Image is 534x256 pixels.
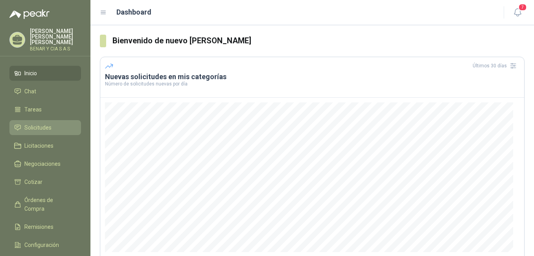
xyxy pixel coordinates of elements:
span: Configuración [24,241,59,249]
a: Tareas [9,102,81,117]
a: Órdenes de Compra [9,193,81,216]
span: Negociaciones [24,160,61,168]
h1: Dashboard [116,7,151,18]
p: [PERSON_NAME] [PERSON_NAME] [PERSON_NAME] [30,28,81,45]
a: Negociaciones [9,156,81,171]
a: Licitaciones [9,138,81,153]
span: Cotizar [24,178,42,186]
a: Solicitudes [9,120,81,135]
span: Chat [24,87,36,96]
span: Inicio [24,69,37,78]
h3: Bienvenido de nuevo [PERSON_NAME] [112,35,525,47]
span: Solicitudes [24,123,52,132]
a: Inicio [9,66,81,81]
div: Últimos 30 días [473,59,519,72]
span: Remisiones [24,223,53,231]
span: Licitaciones [24,141,53,150]
h3: Nuevas solicitudes en mis categorías [105,72,519,82]
a: Configuración [9,237,81,252]
a: Chat [9,84,81,99]
p: Número de solicitudes nuevas por día [105,82,519,86]
a: Cotizar [9,174,81,189]
button: 7 [510,6,525,20]
p: BENAR Y CIA S A S [30,46,81,51]
a: Remisiones [9,219,81,234]
span: Tareas [24,105,42,114]
img: Logo peakr [9,9,50,19]
span: 7 [518,4,527,11]
span: Órdenes de Compra [24,196,74,213]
